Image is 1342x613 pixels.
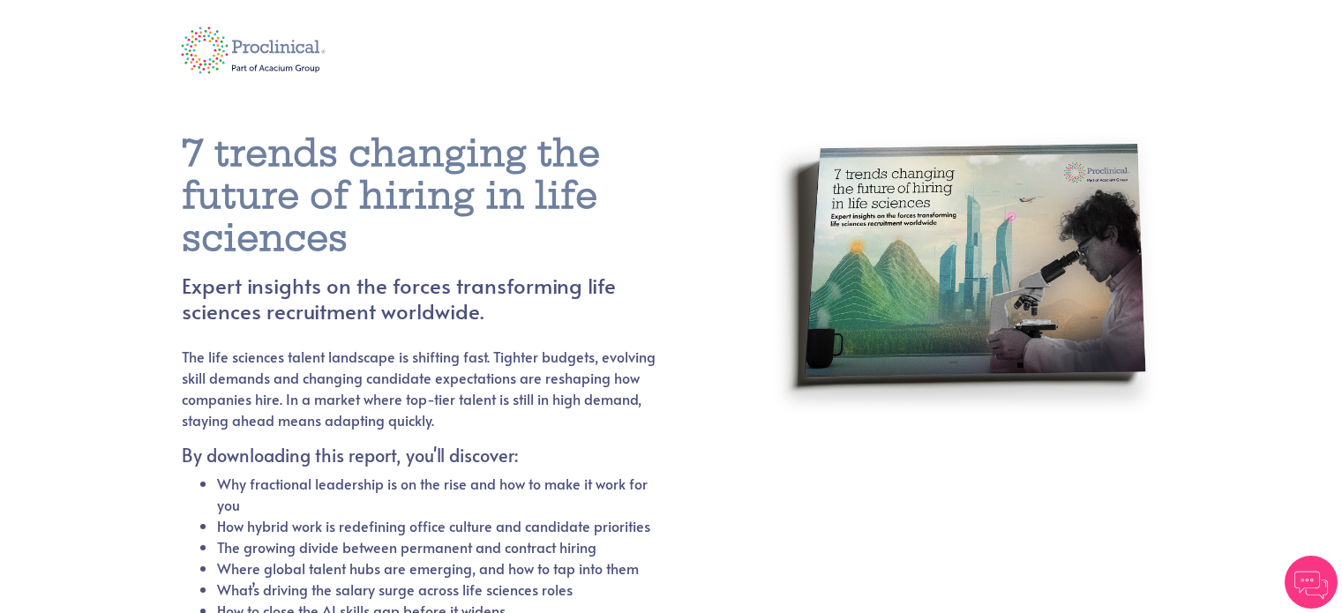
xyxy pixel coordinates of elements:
[217,473,657,515] li: Why fractional leadership is on the rise and how to make it work for you
[169,15,339,86] img: logo
[1285,556,1338,609] img: Chatbot
[182,132,700,259] h1: 7 trends changing the future of hiring in life sciences
[182,346,657,430] p: The life sciences talent landscape is shifting fast. Tighter budgets, evolving skill demands and ...
[217,515,657,536] li: How hybrid work is redefining office culture and candidate priorities
[217,579,657,600] li: What’s driving the salary surge across life sciences roles
[217,536,657,557] li: The growing divide between permanent and contract hiring
[182,273,700,325] h4: Expert insights on the forces transforming life sciences recruitment worldwide.
[182,445,657,466] h5: By downloading this report, you'll discover:
[217,557,657,579] li: Where global talent hubs are emerging, and how to tap into them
